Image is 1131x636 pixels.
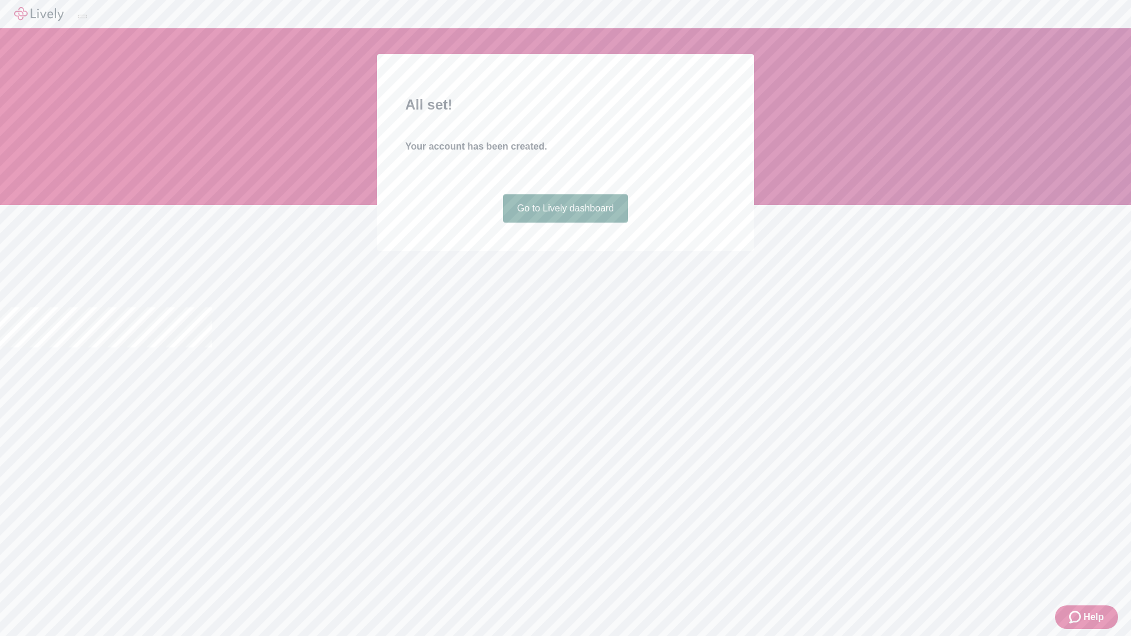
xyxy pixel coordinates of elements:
[503,194,629,223] a: Go to Lively dashboard
[1069,610,1083,624] svg: Zendesk support icon
[1055,605,1118,629] button: Zendesk support iconHelp
[405,94,726,115] h2: All set!
[14,7,64,21] img: Lively
[78,15,87,18] button: Log out
[405,140,726,154] h4: Your account has been created.
[1083,610,1104,624] span: Help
